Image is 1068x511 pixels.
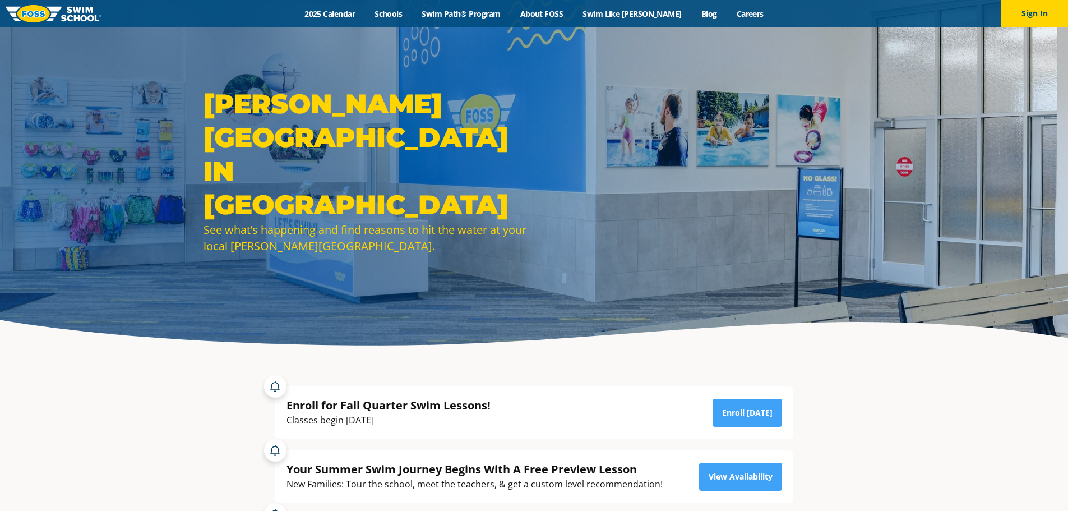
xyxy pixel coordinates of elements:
[573,8,692,19] a: Swim Like [PERSON_NAME]
[204,87,529,222] h1: [PERSON_NAME][GEOGRAPHIC_DATA] in [GEOGRAPHIC_DATA]
[286,413,491,428] div: Classes begin [DATE]
[510,8,573,19] a: About FOSS
[412,8,510,19] a: Swim Path® Program
[713,399,782,427] a: Enroll [DATE]
[699,463,782,491] a: View Availability
[365,8,412,19] a: Schools
[6,5,101,22] img: FOSS Swim School Logo
[286,398,491,413] div: Enroll for Fall Quarter Swim Lessons!
[727,8,773,19] a: Careers
[691,8,727,19] a: Blog
[286,462,663,477] div: Your Summer Swim Journey Begins With A Free Preview Lesson
[204,222,529,254] div: See what’s happening and find reasons to hit the water at your local [PERSON_NAME][GEOGRAPHIC_DATA].
[295,8,365,19] a: 2025 Calendar
[286,477,663,492] div: New Families: Tour the school, meet the teachers, & get a custom level recommendation!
